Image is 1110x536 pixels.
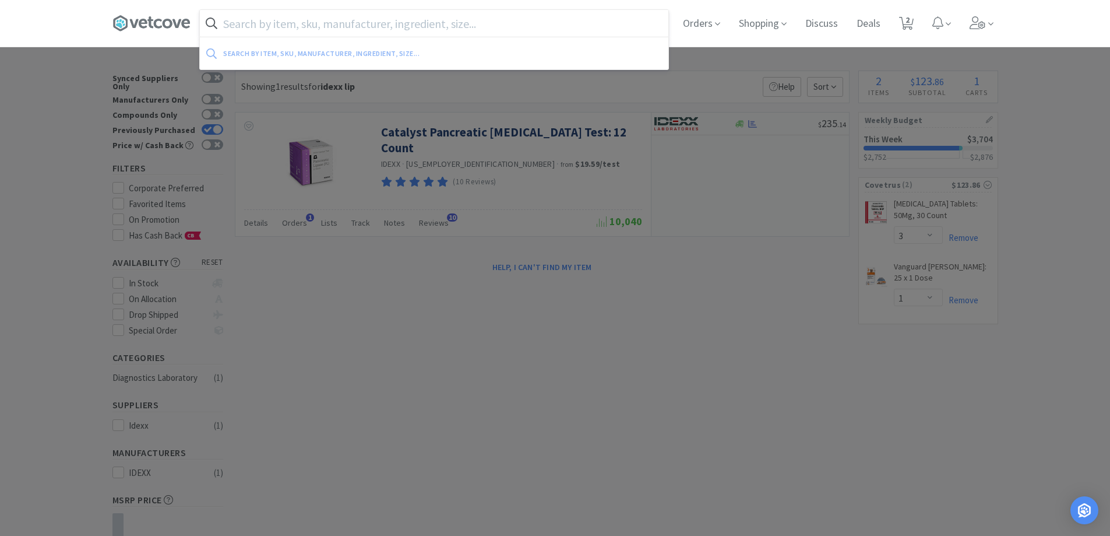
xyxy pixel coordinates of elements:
div: Open Intercom Messenger [1070,496,1098,524]
a: Discuss [801,19,843,29]
input: Search by item, sku, manufacturer, ingredient, size... [200,10,668,37]
div: Search by item, sku, manufacturer, ingredient, size... [223,44,540,62]
a: 2 [894,20,918,30]
a: Deals [852,19,885,29]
